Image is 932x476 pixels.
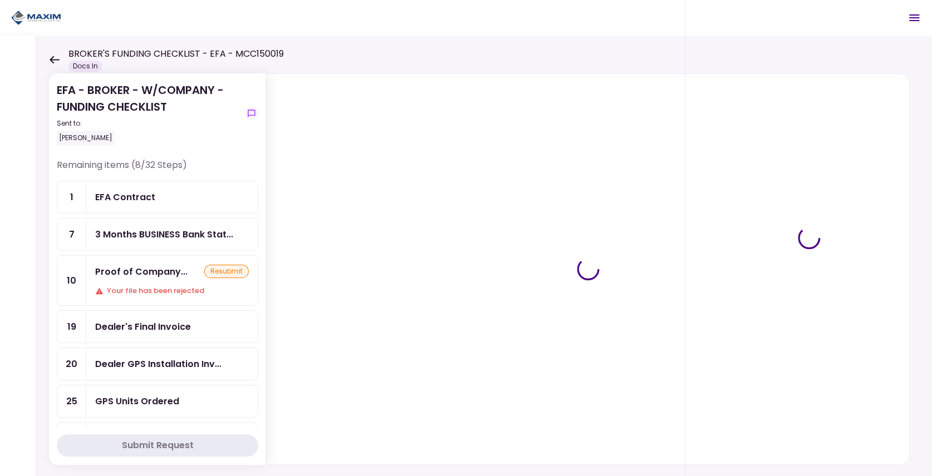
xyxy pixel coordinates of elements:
div: 26 [57,423,86,454]
div: 20 [57,348,86,380]
div: 3 Months BUSINESS Bank Statements [95,227,233,241]
div: Dealer GPS Installation Invoice [95,357,221,371]
div: EFA Contract [95,190,155,204]
div: Remaining items (8/32 Steps) [57,158,258,181]
button: Submit Request [57,434,258,457]
div: Submit Request [122,439,194,452]
div: [PERSON_NAME] [57,131,115,145]
button: show-messages [245,107,258,120]
a: 1EFA Contract [57,181,258,214]
img: Partner icon [11,9,61,26]
h1: BROKER'S FUNDING CHECKLIST - EFA - MCC150019 [68,47,284,61]
a: 10Proof of Company FEINresubmitYour file has been rejected [57,255,258,306]
div: 25 [57,385,86,417]
div: Docs In [68,61,102,72]
div: Your file has been rejected [95,285,249,296]
div: Sent to: [57,118,240,128]
div: 1 [57,181,86,213]
a: 73 Months BUSINESS Bank Statements [57,218,258,251]
div: GPS Units Ordered [95,394,179,408]
div: EFA - BROKER - W/COMPANY - FUNDING CHECKLIST [57,82,240,145]
div: 7 [57,219,86,250]
div: 19 [57,311,86,343]
div: resubmit [204,265,249,278]
div: 10 [57,256,86,305]
a: 19Dealer's Final Invoice [57,310,258,343]
div: Proof of Company FEIN [95,265,188,279]
a: 26GPS Installation Requested [57,422,258,455]
a: 25GPS Units Ordered [57,385,258,418]
a: 20Dealer GPS Installation Invoice [57,348,258,380]
div: Dealer's Final Invoice [95,320,191,334]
